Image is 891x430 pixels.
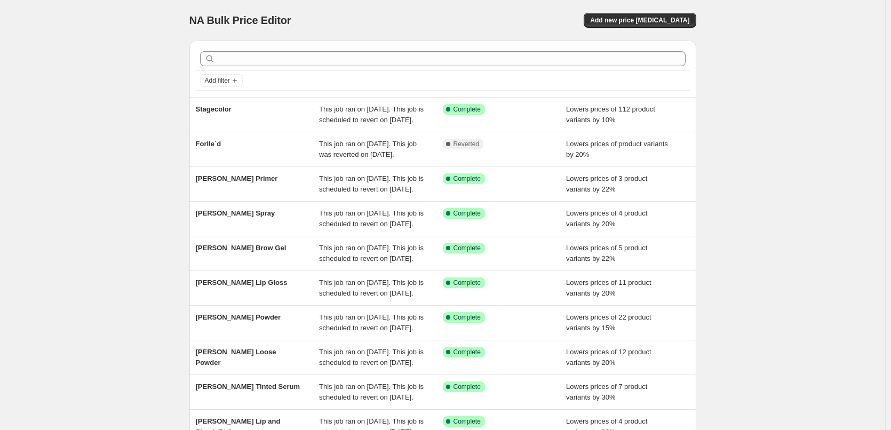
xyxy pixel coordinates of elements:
[566,140,668,158] span: Lowers prices of product variants by 20%
[454,417,481,426] span: Complete
[196,140,221,148] span: Forlle´d
[566,105,655,124] span: Lowers prices of 112 product variants by 10%
[319,348,424,367] span: This job ran on [DATE]. This job is scheduled to revert on [DATE].
[196,313,281,321] span: [PERSON_NAME] Powder
[454,278,481,287] span: Complete
[566,174,647,193] span: Lowers prices of 3 product variants by 22%
[319,209,424,228] span: This job ran on [DATE]. This job is scheduled to revert on [DATE].
[319,383,424,401] span: This job ran on [DATE]. This job is scheduled to revert on [DATE].
[566,348,651,367] span: Lowers prices of 12 product variants by 20%
[566,383,647,401] span: Lowers prices of 7 product variants by 30%
[319,244,424,262] span: This job ran on [DATE]. This job is scheduled to revert on [DATE].
[319,105,424,124] span: This job ran on [DATE]. This job is scheduled to revert on [DATE].
[454,313,481,322] span: Complete
[196,348,276,367] span: [PERSON_NAME] Loose Powder
[566,278,651,297] span: Lowers prices of 11 product variants by 20%
[566,209,647,228] span: Lowers prices of 4 product variants by 20%
[319,174,424,193] span: This job ran on [DATE]. This job is scheduled to revert on [DATE].
[566,313,651,332] span: Lowers prices of 22 product variants by 15%
[196,105,232,113] span: Stagecolor
[584,13,696,28] button: Add new price [MEDICAL_DATA]
[196,244,287,252] span: [PERSON_NAME] Brow Gel
[189,14,291,26] span: NA Bulk Price Editor
[566,244,647,262] span: Lowers prices of 5 product variants by 22%
[454,348,481,356] span: Complete
[454,105,481,114] span: Complete
[319,278,424,297] span: This job ran on [DATE]. This job is scheduled to revert on [DATE].
[454,174,481,183] span: Complete
[196,174,278,182] span: [PERSON_NAME] Primer
[205,76,230,85] span: Add filter
[319,313,424,332] span: This job ran on [DATE]. This job is scheduled to revert on [DATE].
[319,140,417,158] span: This job ran on [DATE]. This job was reverted on [DATE].
[196,383,300,391] span: [PERSON_NAME] Tinted Serum
[200,74,243,87] button: Add filter
[454,244,481,252] span: Complete
[454,209,481,218] span: Complete
[590,16,689,25] span: Add new price [MEDICAL_DATA]
[454,140,480,148] span: Reverted
[196,209,275,217] span: [PERSON_NAME] Spray
[454,383,481,391] span: Complete
[196,278,288,286] span: [PERSON_NAME] Lip Gloss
